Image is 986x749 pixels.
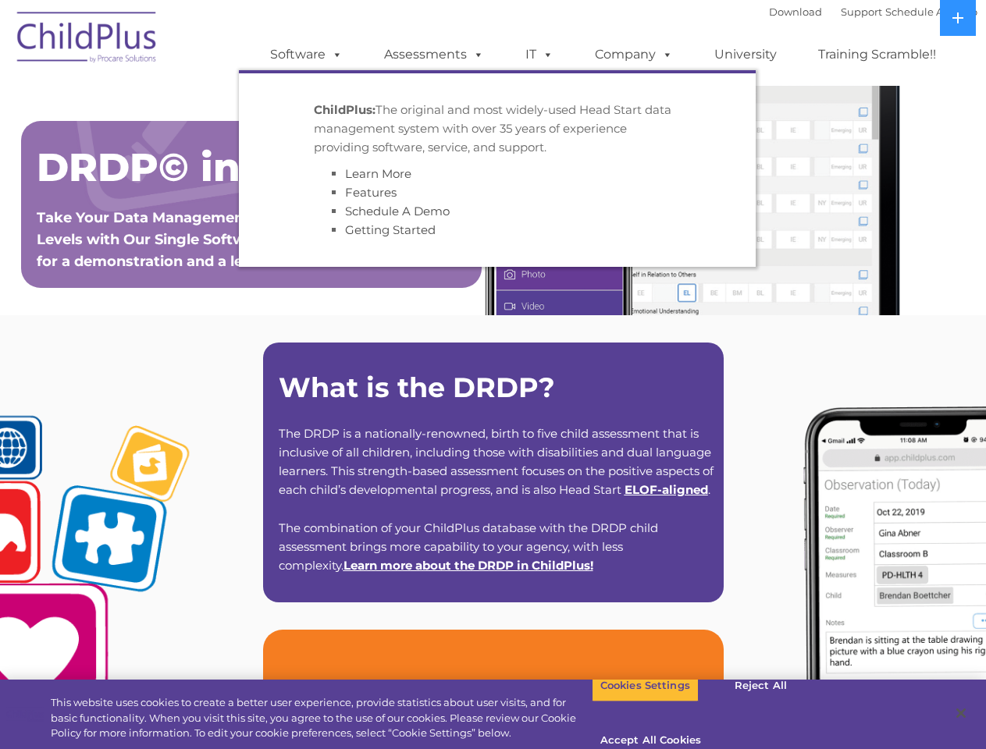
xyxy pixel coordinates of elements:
[343,558,590,573] a: Learn more about the DRDP in ChildPlus
[314,101,681,157] p: The original and most widely-used Head Start data management system with over 35 years of experie...
[944,696,978,730] button: Close
[37,144,450,191] span: DRDP© in ChildPlus
[345,166,411,181] a: Learn More
[579,39,689,70] a: Company
[592,669,699,702] button: Cookies Settings
[314,102,376,117] strong: ChildPlus:
[368,39,500,70] a: Assessments
[279,520,658,573] span: The combination of your ChildPlus database with the DRDP child assessment brings more capability ...
[279,371,555,404] strong: What is the DRDP?
[345,185,397,200] a: Features
[699,39,792,70] a: University
[343,558,593,573] span: !
[279,426,714,497] span: The DRDP is a nationally-renowned, birth to five child assessment that is inclusive of all childr...
[345,222,436,237] a: Getting Started
[255,39,358,70] a: Software
[769,5,977,18] font: |
[885,5,977,18] a: Schedule A Demo
[37,209,462,270] span: Take Your Data Management and Assessments to New Levels with Our Single Software Solutionnstratio...
[510,39,569,70] a: IT
[51,695,592,741] div: This website uses cookies to create a better user experience, provide statistics about user visit...
[803,39,952,70] a: Training Scramble!!
[769,5,822,18] a: Download
[712,669,810,702] button: Reject All
[841,5,882,18] a: Support
[345,204,450,218] a: Schedule A Demo
[625,482,708,497] a: ELOF-aligned
[9,1,166,79] img: ChildPlus by Procare Solutions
